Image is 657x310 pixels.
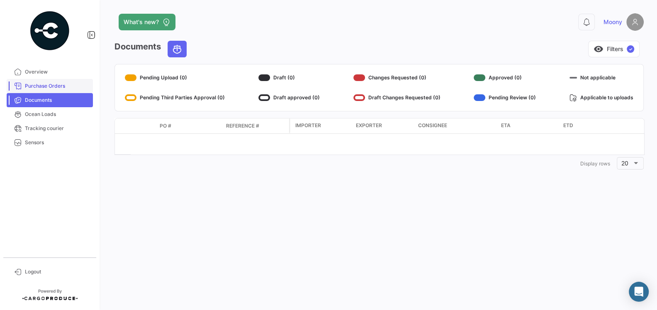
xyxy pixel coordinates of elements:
[7,93,93,107] a: Documents
[25,268,90,276] span: Logout
[7,121,93,135] a: Tracking courier
[603,18,622,26] span: Moony
[626,13,644,31] img: placeholder-user.png
[498,118,560,133] datatable-header-cell: ETA
[156,119,223,133] datatable-header-cell: PO #
[131,123,156,129] datatable-header-cell: Transport mode
[25,68,90,76] span: Overview
[7,135,93,150] a: Sensors
[226,122,259,130] span: Reference #
[7,79,93,93] a: Purchase Orders
[353,118,415,133] datatable-header-cell: Exporter
[418,122,447,129] span: Consignee
[295,122,321,129] span: Importer
[25,139,90,146] span: Sensors
[168,41,186,57] button: Ocean
[125,91,225,104] div: Pending Third Parties Approval (0)
[353,91,440,104] div: Draft Changes Requested (0)
[588,41,640,57] button: visibilityFilters✓
[25,111,90,118] span: Ocean Loads
[501,122,511,129] span: ETA
[356,122,382,129] span: Exporter
[627,45,634,53] span: ✓
[290,118,353,133] datatable-header-cell: Importer
[580,160,610,167] span: Display rows
[569,91,633,104] div: Applicable to uploads
[25,96,90,104] span: Documents
[258,71,320,84] div: Draft (0)
[258,91,320,104] div: Draft approved (0)
[29,10,71,52] img: powered-by.png
[563,122,573,129] span: ETD
[569,71,633,84] div: Not applicable
[629,282,649,302] div: Abrir Intercom Messenger
[7,107,93,121] a: Ocean Loads
[160,122,171,130] span: PO #
[560,118,622,133] datatable-header-cell: ETD
[7,65,93,79] a: Overview
[25,82,90,90] span: Purchase Orders
[621,160,628,167] span: 20
[25,125,90,132] span: Tracking courier
[474,71,536,84] div: Approved (0)
[119,14,175,30] button: What's new?
[474,91,536,104] div: Pending Review (0)
[415,118,498,133] datatable-header-cell: Consignee
[125,71,225,84] div: Pending Upload (0)
[114,41,189,57] h3: Documents
[223,119,289,133] datatable-header-cell: Reference #
[124,18,159,26] span: What's new?
[594,44,603,54] span: visibility
[353,71,440,84] div: Changes Requested (0)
